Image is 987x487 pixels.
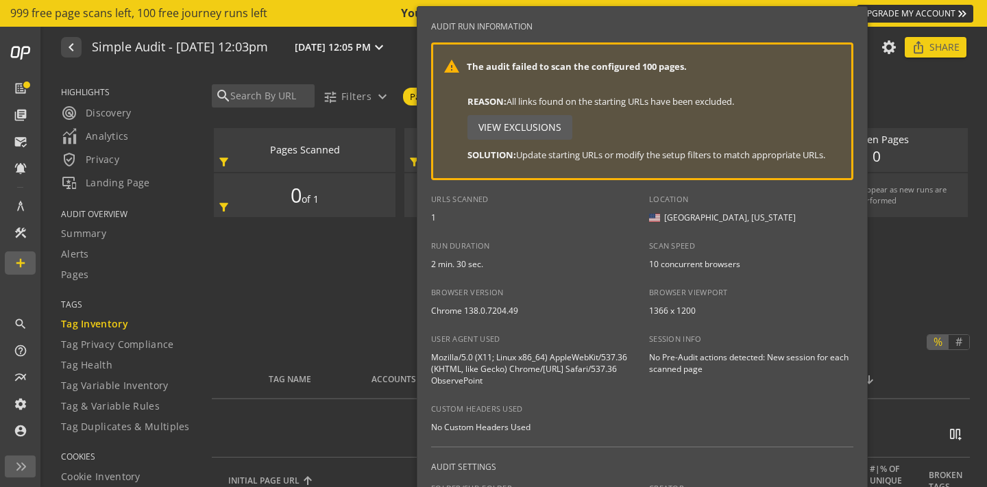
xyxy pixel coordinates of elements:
[431,305,635,316] div: Chrome 138.0.7204.49
[467,115,572,140] button: View Exclusions
[431,421,635,433] div: No Custom Headers Used
[467,149,825,162] p: Update starting URLs or modify the setup filters to match appropriate URLs.
[478,115,561,140] span: View Exclusions
[467,95,507,108] strong: REASON:
[443,58,460,75] mat-icon: warning
[649,305,853,316] div: 1366 x 1200
[649,258,853,270] div: 10 concurrent browsers
[649,240,853,251] div: Scan Speed
[431,258,635,270] div: 2 min. 30 sec.
[431,194,635,205] div: URLs Scanned
[649,194,853,205] div: Location
[431,403,635,414] div: Custom Headers Used
[467,95,825,108] p: All links found on the starting URLs have been excluded.
[467,60,687,73] p: The audit failed to scan the configured 100 pages.
[431,334,635,345] div: User Agent Used
[467,149,516,161] strong: SOLUTION:
[431,351,635,386] div: Mozilla/5.0 (X11; Linux x86_64) AppleWebKit/537.36 (KHTML, like Gecko) Chrome/[URL] Safari/537.36...
[649,334,853,345] div: Session Info
[431,287,635,298] div: Browser Version
[431,21,533,32] div: AUDIT RUN INFORMATION
[431,240,635,251] div: Run Duration
[431,461,496,473] div: AUDIT SETTINGS
[649,287,853,298] div: Browser Viewport
[649,351,853,375] div: No Pre-Audit actions detected: New session for each scanned page
[649,212,853,223] div: [GEOGRAPHIC_DATA], [US_STATE]
[431,212,635,223] div: 1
